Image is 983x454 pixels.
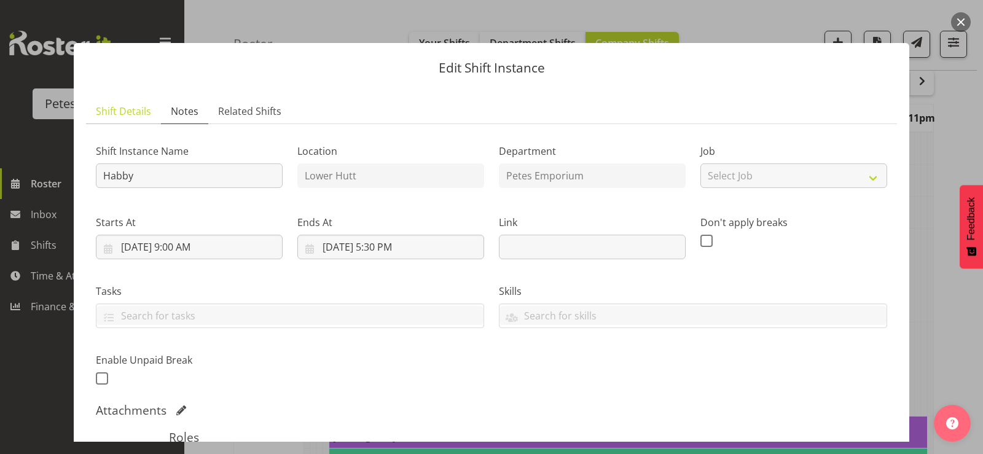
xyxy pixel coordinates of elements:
input: Click to select... [96,235,283,259]
label: Tasks [96,284,484,299]
span: Feedback [966,197,977,240]
label: Ends At [297,215,484,230]
label: Skills [499,284,887,299]
span: Related Shifts [218,104,281,119]
h5: Roles [169,430,813,445]
img: help-xxl-2.png [946,417,958,429]
p: Edit Shift Instance [86,61,897,74]
label: Department [499,144,686,159]
label: Starts At [96,215,283,230]
button: Feedback - Show survey [960,185,983,268]
input: Search for skills [499,306,887,325]
label: Job [700,144,887,159]
input: Click to select... [297,235,484,259]
label: Link [499,215,686,230]
span: Notes [171,104,198,119]
label: Enable Unpaid Break [96,353,283,367]
label: Shift Instance Name [96,144,283,159]
span: Shift Details [96,104,151,119]
label: Don't apply breaks [700,215,887,230]
input: Shift Instance Name [96,163,283,188]
h5: Attachments [96,403,166,418]
input: Search for tasks [96,306,484,325]
label: Location [297,144,484,159]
